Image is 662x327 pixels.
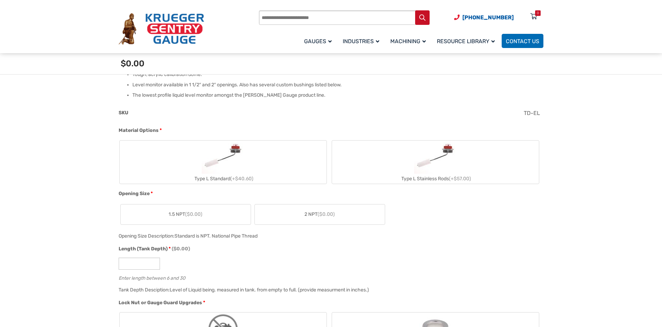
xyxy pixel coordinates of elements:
div: 0 [537,10,539,16]
div: Standard is NPT. National Pipe Thread [174,233,258,239]
span: (+$40.60) [230,176,253,182]
span: ($0.00) [172,246,190,252]
a: Contact Us [502,34,543,48]
div: Type L Stainless Rods [332,174,539,184]
label: Type L Standard [120,141,327,184]
span: 1.5 NPT [169,211,202,218]
abbr: required [169,245,171,252]
span: (+$57.00) [449,176,471,182]
span: Machining [390,38,426,45]
a: Gauges [300,33,339,49]
span: Resource Library [437,38,495,45]
span: Lock Nut or Gauge Guard Upgrades [119,300,202,306]
a: Resource Library [433,33,502,49]
span: Length (Tank Depth) [119,246,168,252]
li: Level monitor available in 1 1/2″ and 2″ openings. Also has several custom bushings listed below. [132,81,543,88]
span: Industries [343,38,379,45]
div: Enter length between 6 and 30 [119,274,540,280]
span: Opening Size [119,191,150,196]
span: 2 NPT [304,211,335,218]
img: Krueger Sentry Gauge [119,13,204,45]
span: Material Options [119,127,159,133]
abbr: required [160,127,162,134]
label: Type L Stainless Rods [332,141,539,184]
a: Phone Number (920) 434-8860 [454,13,514,22]
abbr: required [203,299,205,306]
div: Level of Liquid being. measured in tank. from empty to full. (provide measurment in inches.) [170,287,369,293]
span: Opening Size Description: [119,233,174,239]
span: Gauges [304,38,332,45]
span: Tank Depth Desciption: [119,287,170,293]
abbr: required [151,190,153,197]
span: TD-EL [524,110,540,116]
span: ($0.00) [185,211,202,217]
a: Machining [386,33,433,49]
span: SKU [119,110,128,116]
span: Contact Us [506,38,539,45]
div: Type L Standard [120,174,327,184]
span: ($0.00) [318,211,335,217]
span: [PHONE_NUMBER] [462,14,514,21]
li: The lowest profile liquid level monitor amongst the [PERSON_NAME] Gauge product line. [132,92,543,99]
span: $0.00 [121,59,144,68]
li: Tough, acrylic calibration dome. [132,71,543,78]
a: Industries [339,33,386,49]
